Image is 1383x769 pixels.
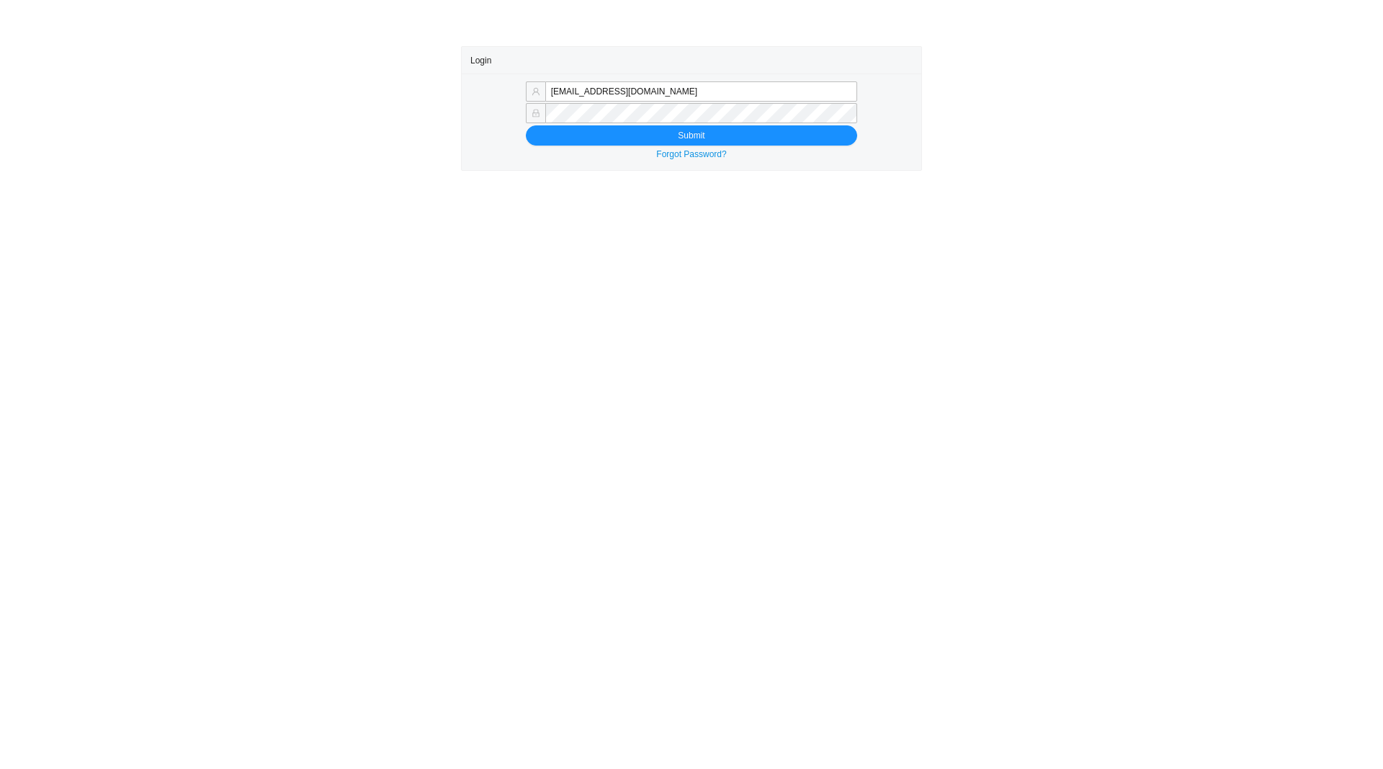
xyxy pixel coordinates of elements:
[678,128,704,143] span: Submit
[656,149,726,159] a: Forgot Password?
[532,109,540,117] span: lock
[526,125,857,146] button: Submit
[470,47,913,74] div: Login
[545,81,857,102] input: Email
[532,87,540,96] span: user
